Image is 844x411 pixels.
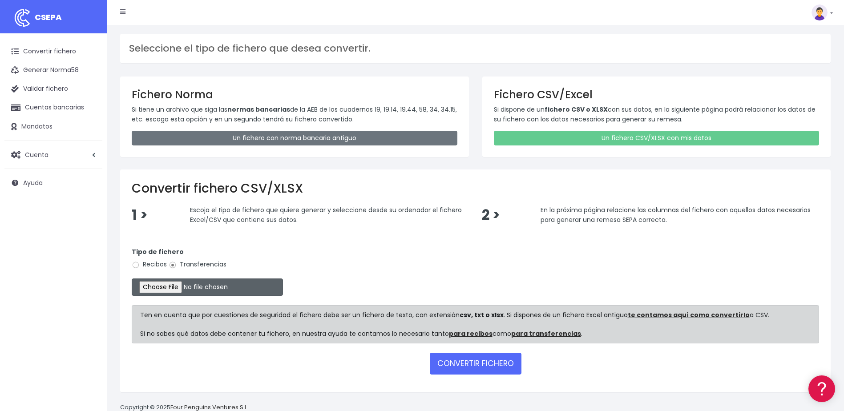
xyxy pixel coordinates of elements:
h3: Seleccione el tipo de fichero que desea convertir. [129,43,822,54]
label: Recibos [132,260,167,269]
div: Ten en cuenta que por cuestiones de seguridad el fichero debe ser un fichero de texto, con extens... [132,305,819,343]
a: Cuenta [4,145,102,164]
span: Ayuda [23,178,43,187]
p: Si dispone de un con sus datos, en la siguiente página podrá relacionar los datos de su fichero c... [494,105,820,125]
a: Ayuda [4,173,102,192]
h3: Fichero Norma [132,88,457,101]
span: 1 > [132,205,148,225]
label: Transferencias [169,260,226,269]
span: Cuenta [25,150,48,159]
a: Generar Norma58 [4,61,102,80]
h3: Fichero CSV/Excel [494,88,820,101]
span: En la próxima página relacione las columnas del fichero con aquellos datos necesarios para genera... [541,205,811,224]
a: para recibos [449,329,493,338]
span: CSEPA [35,12,62,23]
button: CONVERTIR FICHERO [430,353,521,374]
a: Validar fichero [4,80,102,98]
a: Convertir fichero [4,42,102,61]
strong: csv, txt o xlsx [460,310,504,319]
strong: fichero CSV o XLSX [545,105,608,114]
p: Si tiene un archivo que siga las de la AEB de los cuadernos 19, 19.14, 19.44, 58, 34, 34.15, etc.... [132,105,457,125]
a: Un fichero con norma bancaria antiguo [132,131,457,145]
strong: Tipo de fichero [132,247,184,256]
a: te contamos aquí como convertirlo [628,310,750,319]
strong: normas bancarias [227,105,290,114]
a: para transferencias [511,329,581,338]
img: logo [11,7,33,29]
a: Mandatos [4,117,102,136]
span: 2 > [482,205,500,225]
h2: Convertir fichero CSV/XLSX [132,181,819,196]
a: Un fichero CSV/XLSX con mis datos [494,131,820,145]
span: Escoja el tipo de fichero que quiere generar y seleccione desde su ordenador el fichero Excel/CSV... [190,205,462,224]
img: profile [812,4,828,20]
a: Cuentas bancarias [4,98,102,117]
